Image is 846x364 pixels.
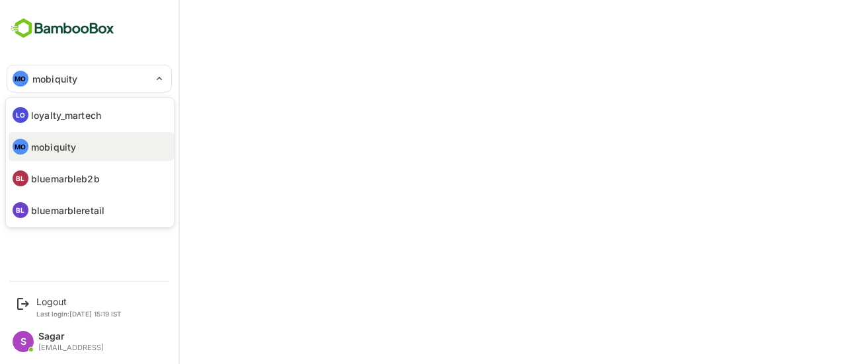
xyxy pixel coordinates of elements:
div: MO [13,139,28,155]
p: bluemarbleretail [31,203,104,217]
p: mobiquity [31,140,76,154]
div: BL [13,202,28,218]
div: LO [13,107,28,123]
p: bluemarbleb2b [31,172,100,186]
p: loyalty_martech [31,108,101,122]
div: BL [13,170,28,186]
